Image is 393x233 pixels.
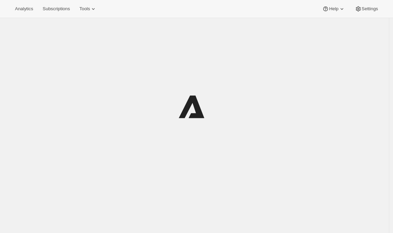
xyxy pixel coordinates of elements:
[11,4,37,14] button: Analytics
[351,4,382,14] button: Settings
[75,4,101,14] button: Tools
[362,6,378,12] span: Settings
[318,4,349,14] button: Help
[15,6,33,12] span: Analytics
[43,6,70,12] span: Subscriptions
[38,4,74,14] button: Subscriptions
[79,6,90,12] span: Tools
[329,6,338,12] span: Help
